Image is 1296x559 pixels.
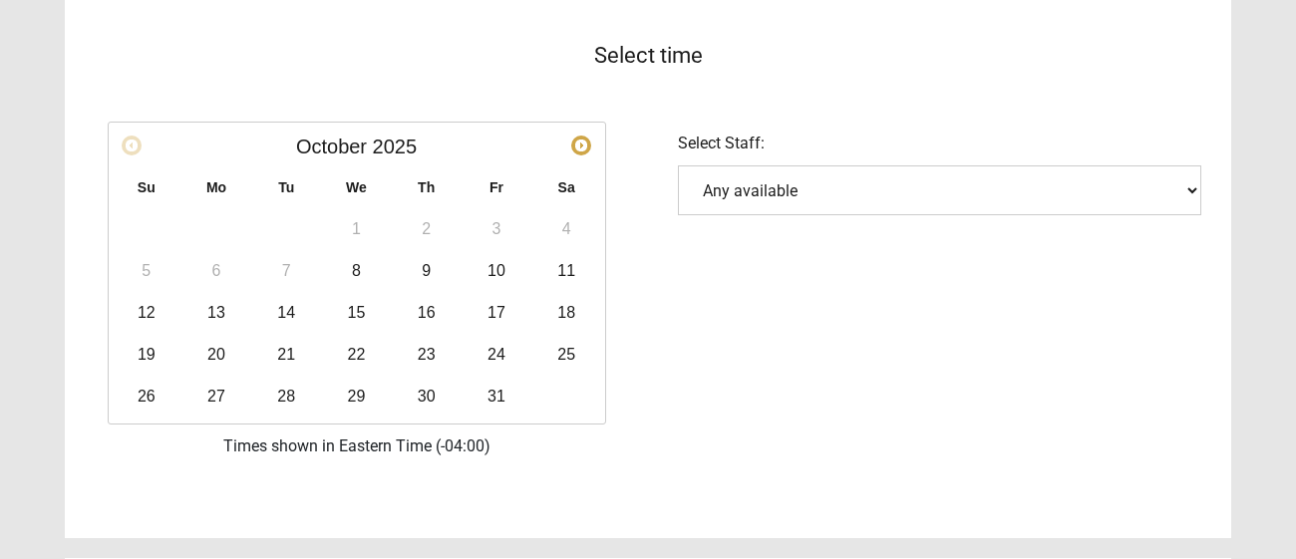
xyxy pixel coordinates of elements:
[127,377,166,417] a: 26
[678,134,765,152] span: Select Staff:
[266,335,306,375] a: 21
[266,293,306,333] a: 14
[336,293,376,333] a: 15
[407,377,447,417] a: 30
[373,136,418,157] span: 2025
[65,434,648,458] div: Times shown in Eastern Time (-04:00)
[571,136,591,155] a: Next
[336,251,376,291] a: 8
[477,251,516,291] a: 10
[407,335,447,375] a: 23
[407,293,447,333] a: 16
[477,335,516,375] a: 24
[546,335,586,375] a: 25
[196,293,236,333] a: 13
[418,179,435,195] span: Thursday
[477,293,516,333] a: 17
[196,377,236,417] a: 27
[138,179,156,195] span: Sunday
[336,377,376,417] a: 29
[573,138,589,153] span: Next
[296,136,367,157] span: October
[196,335,236,375] a: 20
[546,251,586,291] a: 11
[336,335,376,375] a: 22
[407,251,447,291] a: 9
[477,377,516,417] a: 31
[558,179,575,195] span: Saturday
[127,335,166,375] a: 19
[546,293,586,333] a: 18
[278,179,294,195] span: Tuesday
[346,179,367,195] span: Wednesday
[266,377,306,417] a: 28
[489,179,503,195] span: Friday
[206,179,226,195] span: Monday
[127,293,166,333] a: 12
